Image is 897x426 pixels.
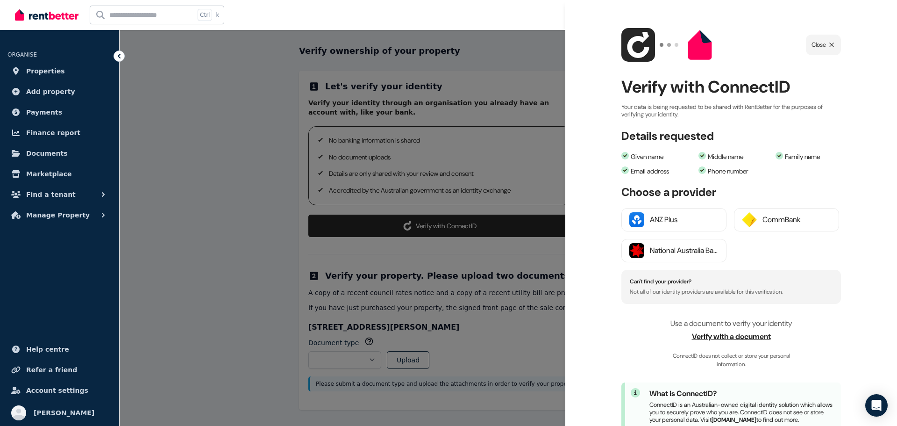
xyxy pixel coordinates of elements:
img: ANZ Plus logo [629,212,644,227]
a: Marketplace [7,165,112,183]
li: Given name [621,152,694,162]
span: Properties [26,65,65,77]
img: National Australia Bank logo [629,243,644,258]
span: [PERSON_NAME] [34,407,94,419]
div: Open Intercom Messenger [865,394,888,417]
div: National Australia Bank [650,245,719,256]
p: Your data is being requested to be shared with RentBetter for the purposes of verifying your iden... [621,103,841,118]
img: CommBank logo [742,212,757,227]
h4: What is ConnectID? [649,388,835,399]
a: Account settings [7,381,112,400]
button: Find a tenant [7,185,112,204]
span: Use a document to verify your identity [670,318,792,328]
span: ORGANISE [7,51,37,58]
span: ConnectID does not collect or store your personal information. [661,352,801,368]
button: National Australia Bank [621,239,726,262]
div: ANZ Plus [650,214,719,225]
span: Documents [26,148,68,159]
li: Middle name [698,152,771,162]
span: Verify with a document [621,331,841,342]
p: Not all of our identity providers are available for this verification. [630,289,833,295]
a: Documents [7,144,112,163]
span: Payments [26,107,62,118]
span: Ctrl [198,9,212,21]
span: Close [812,40,826,50]
h4: Can't find your provider? [630,278,833,285]
a: Properties [7,62,112,80]
h2: Verify with ConnectID [621,74,841,100]
span: Help centre [26,344,69,355]
a: Help centre [7,340,112,359]
h3: Choose a provider [621,186,841,199]
span: Marketplace [26,168,71,180]
button: CommBank [734,208,839,231]
a: Add property [7,82,112,101]
a: Payments [7,103,112,122]
h3: Details requested [621,130,714,143]
li: Phone number [698,166,771,176]
p: ConnectID is an Australian-owned digital identity solution which allows you to securely prove who... [649,401,835,424]
button: ANZ Plus [621,208,726,231]
button: Close popup [806,35,841,55]
img: RP logo [683,28,717,62]
img: RentBetter [15,8,78,22]
div: CommBank [762,214,831,225]
span: Find a tenant [26,189,76,200]
li: Family name [776,152,848,162]
span: Finance report [26,127,80,138]
button: Manage Property [7,206,112,224]
span: Manage Property [26,209,90,221]
a: [DOMAIN_NAME] [712,416,756,424]
span: k [216,11,219,19]
li: Email address [621,166,694,176]
span: Account settings [26,385,88,396]
span: Add property [26,86,75,97]
a: Refer a friend [7,361,112,379]
span: Refer a friend [26,364,77,375]
a: Finance report [7,123,112,142]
